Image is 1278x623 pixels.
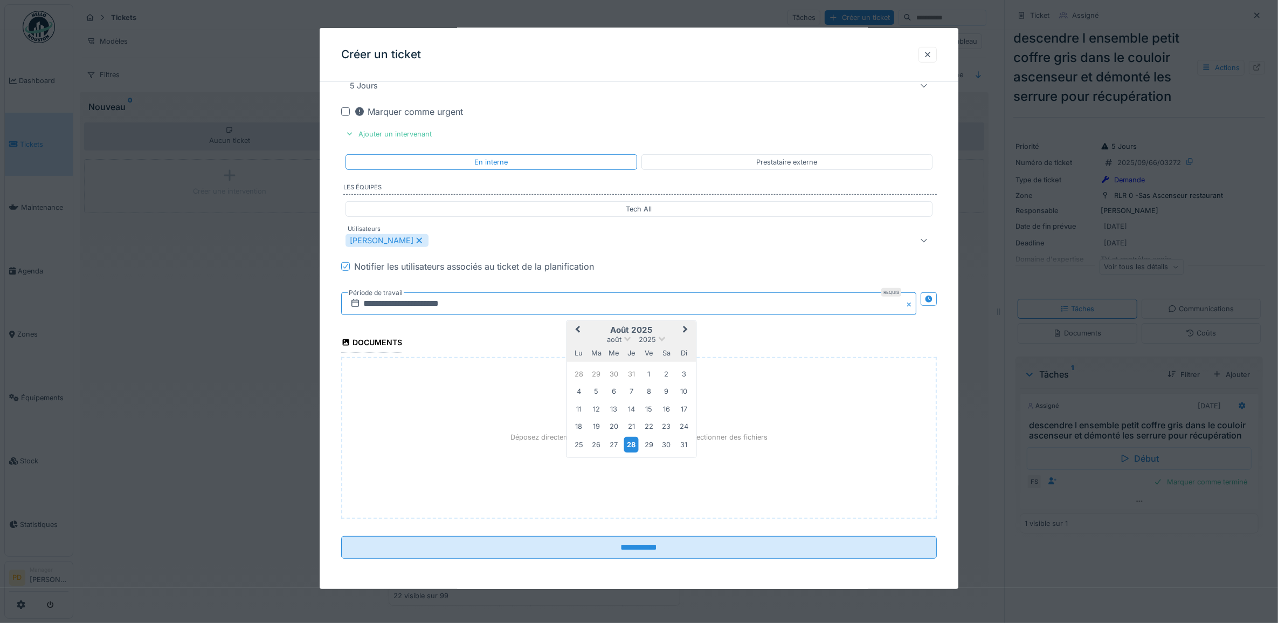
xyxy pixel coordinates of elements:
[571,437,586,452] div: Choose lundi 25 août 2025
[659,419,674,434] div: Choose samedi 23 août 2025
[659,402,674,416] div: Choose samedi 16 août 2025
[641,419,656,434] div: Choose vendredi 22 août 2025
[641,402,656,416] div: Choose vendredi 15 août 2025
[589,437,604,452] div: Choose mardi 26 août 2025
[676,367,691,381] div: Choose dimanche 3 août 2025
[756,157,817,167] div: Prestataire externe
[570,365,693,454] div: Month août, 2025
[571,402,586,416] div: Choose lundi 11 août 2025
[659,384,674,399] div: Choose samedi 9 août 2025
[904,292,916,315] button: Close
[589,346,604,360] div: mardi
[589,384,604,399] div: Choose mardi 5 août 2025
[571,346,586,360] div: lundi
[567,325,696,335] h2: août 2025
[881,288,901,297] div: Requis
[348,287,404,299] label: Période de travail
[624,346,639,360] div: jeudi
[607,336,621,344] span: août
[571,367,586,381] div: Choose lundi 28 juillet 2025
[624,419,639,434] div: Choose jeudi 21 août 2025
[474,157,508,167] div: En interne
[676,402,691,416] div: Choose dimanche 17 août 2025
[606,419,621,434] div: Choose mercredi 20 août 2025
[624,402,639,416] div: Choose jeudi 14 août 2025
[641,367,656,381] div: Choose vendredi 1 août 2025
[568,322,585,339] button: Previous Month
[676,346,691,360] div: dimanche
[641,346,656,360] div: vendredi
[354,260,594,273] div: Notifier les utilisateurs associés au ticket de la planification
[676,437,691,452] div: Choose dimanche 31 août 2025
[341,48,421,61] h3: Créer un ticket
[626,204,652,214] div: Tech All
[510,432,768,442] p: Déposez directement des fichiers ici, ou cliquez pour sélectionner des fichiers
[606,367,621,381] div: Choose mercredi 30 juillet 2025
[676,419,691,434] div: Choose dimanche 24 août 2025
[354,105,463,118] div: Marquer comme urgent
[624,437,639,453] div: Choose jeudi 28 août 2025
[678,322,695,339] button: Next Month
[624,384,639,399] div: Choose jeudi 7 août 2025
[346,234,429,247] div: [PERSON_NAME]
[571,384,586,399] div: Choose lundi 4 août 2025
[341,334,403,353] div: Documents
[641,437,656,452] div: Choose vendredi 29 août 2025
[606,346,621,360] div: mercredi
[659,346,674,360] div: samedi
[659,367,674,381] div: Choose samedi 2 août 2025
[571,419,586,434] div: Choose lundi 18 août 2025
[346,224,383,234] label: Utilisateurs
[589,367,604,381] div: Choose mardi 29 juillet 2025
[639,336,656,344] span: 2025
[676,384,691,399] div: Choose dimanche 10 août 2025
[341,127,436,141] div: Ajouter un intervenant
[641,384,656,399] div: Choose vendredi 8 août 2025
[589,419,604,434] div: Choose mardi 19 août 2025
[606,384,621,399] div: Choose mercredi 6 août 2025
[606,437,621,452] div: Choose mercredi 27 août 2025
[606,402,621,416] div: Choose mercredi 13 août 2025
[624,367,639,381] div: Choose jeudi 31 juillet 2025
[346,79,382,92] div: 5 Jours
[589,402,604,416] div: Choose mardi 12 août 2025
[343,183,937,195] label: Les équipes
[659,437,674,452] div: Choose samedi 30 août 2025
